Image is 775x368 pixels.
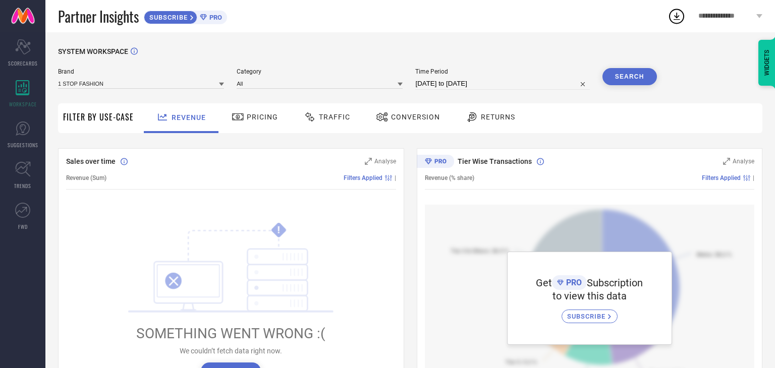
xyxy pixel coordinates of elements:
span: Filters Applied [344,174,382,181]
div: Premium [417,155,454,170]
span: | [753,174,754,181]
span: Subscription [587,277,643,289]
a: SUBSCRIBEPRO [144,8,227,24]
span: Revenue (Sum) [66,174,106,181]
span: SYSTEM WORKSPACE [58,47,128,55]
span: Partner Insights [58,6,139,27]
span: Filters Applied [702,174,741,181]
span: FWD [18,223,28,230]
span: SCORECARDS [8,59,38,67]
span: PRO [564,278,582,287]
span: SUBSCRIBE [567,313,608,320]
span: Get [536,277,552,289]
span: to view this data [552,290,627,302]
svg: Zoom [365,158,372,165]
svg: Zoom [723,158,730,165]
span: SUGGESTIONS [8,141,38,149]
span: Time Period [415,68,589,75]
span: We couldn’t fetch data right now. [180,347,282,355]
span: Tier Wise Transactions [458,157,532,165]
span: TRENDS [14,182,31,190]
span: SUBSCRIBE [144,14,190,21]
span: SOMETHING WENT WRONG :( [136,325,325,342]
span: Conversion [391,113,440,121]
span: Sales over time [66,157,116,165]
span: Filter By Use-Case [63,111,134,123]
span: Revenue [172,113,206,121]
button: Search [602,68,657,85]
div: Open download list [668,7,686,25]
span: Pricing [247,113,278,121]
span: WORKSPACE [9,100,37,108]
span: Analyse [374,158,396,165]
span: | [395,174,396,181]
span: Category [237,68,403,75]
span: PRO [207,14,222,21]
a: SUBSCRIBE [562,302,618,323]
span: Analyse [733,158,754,165]
tspan: ! [278,224,280,236]
span: Returns [481,113,515,121]
span: Revenue (% share) [425,174,474,181]
input: Select time period [415,78,589,90]
span: Brand [58,68,224,75]
span: Traffic [319,113,350,121]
